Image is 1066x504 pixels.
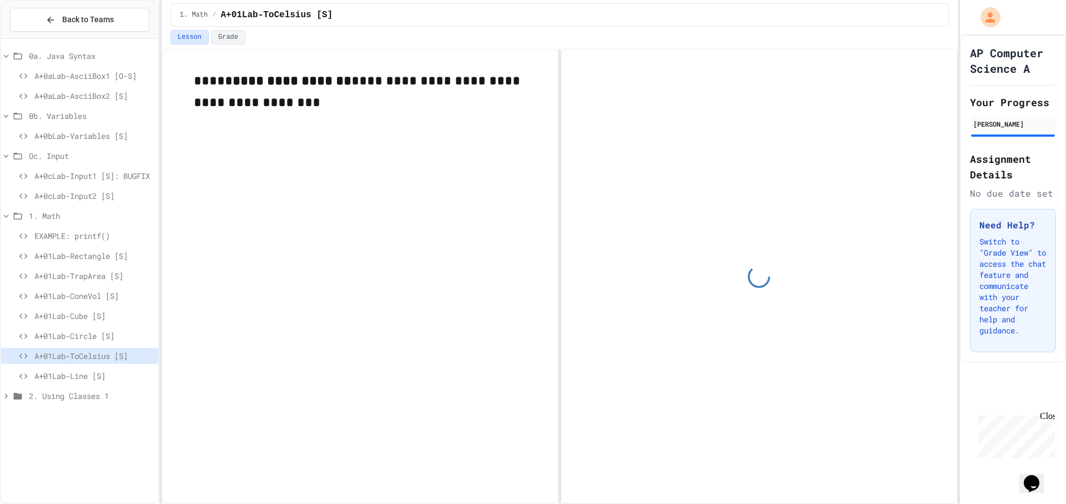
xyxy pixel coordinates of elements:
h1: AP Computer Science A [970,45,1056,76]
span: Back to Teams [62,14,114,26]
span: / [212,11,216,19]
h2: Your Progress [970,94,1056,110]
span: 0b. Variables [29,110,154,122]
div: My Account [969,4,1003,30]
button: Grade [211,30,245,44]
span: A+0aLab-AsciiBox2 [S] [34,90,154,102]
span: A+0bLab-Variables [S] [34,130,154,142]
span: 0a. Java Syntax [29,50,154,62]
div: No due date set [970,187,1056,200]
span: EXAMPLE: printf() [34,230,154,242]
span: A+0aLab-AsciiBox1 [O-S] [34,70,154,82]
div: [PERSON_NAME] [973,119,1053,129]
h2: Assignment Details [970,151,1056,182]
span: A+01Lab-ToCelsius [S] [34,350,154,362]
iframe: chat widget [974,411,1055,458]
span: Oc. Input [29,150,154,162]
span: A+01Lab-Rectangle [S] [34,250,154,262]
button: Back to Teams [10,8,149,32]
span: A+0cLab-Input2 [S] [34,190,154,202]
span: A+01Lab-ToCelsius [S] [220,8,333,22]
span: A+01Lab-TrapArea [S] [34,270,154,282]
span: A+01Lab-Line [S] [34,370,154,382]
span: A+01Lab-Circle [S] [34,330,154,342]
iframe: chat widget [1019,460,1055,493]
span: A+01Lab-ConeVol [S] [34,290,154,302]
span: 2. Using Classes 1 [29,390,154,402]
div: Chat with us now!Close [4,4,77,71]
button: Lesson [170,30,209,44]
h3: Need Help? [979,218,1047,232]
span: A+0cLab-Input1 [S]: BUGFIX [34,170,154,182]
span: A+01Lab-Cube [S] [34,310,154,322]
p: Switch to "Grade View" to access the chat feature and communicate with your teacher for help and ... [979,236,1047,336]
span: 1. Math [29,210,154,222]
span: 1. Math [180,11,208,19]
